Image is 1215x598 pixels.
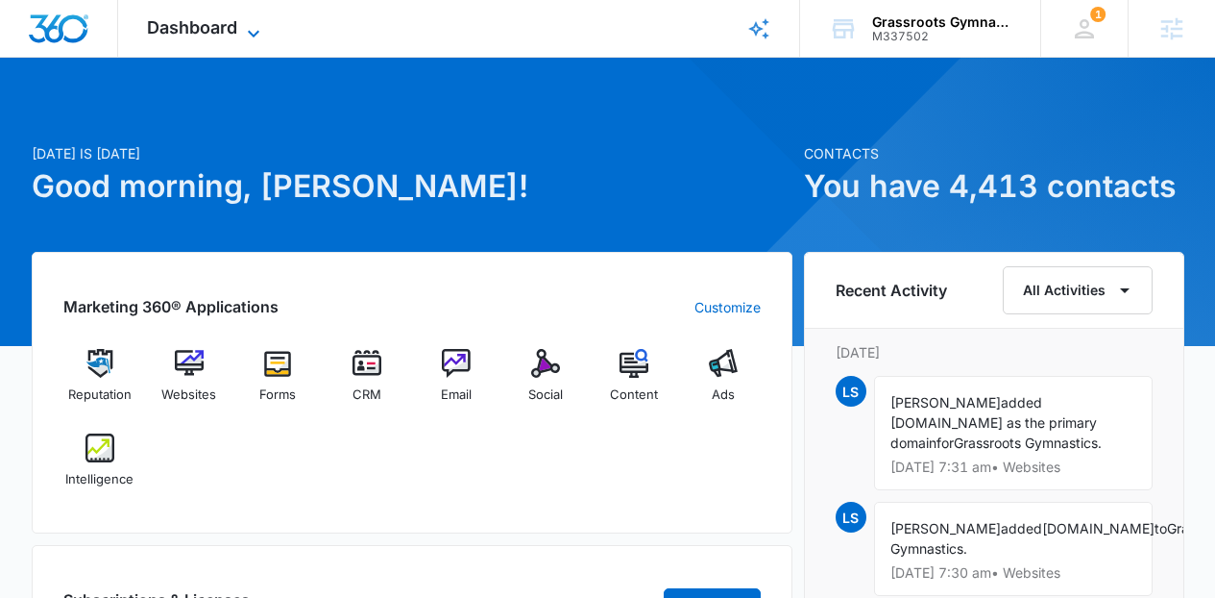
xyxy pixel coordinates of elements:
[1042,520,1154,536] span: [DOMAIN_NAME]
[804,143,1184,163] p: Contacts
[694,297,761,317] a: Customize
[836,279,947,302] h6: Recent Activity
[147,17,237,37] span: Dashboard
[872,30,1012,43] div: account id
[420,349,494,418] a: Email
[1154,520,1167,536] span: to
[872,14,1012,30] div: account name
[65,470,134,489] span: Intelligence
[508,349,582,418] a: Social
[890,461,1136,474] p: [DATE] 7:31 am • Websites
[32,143,792,163] p: [DATE] is [DATE]
[1003,266,1153,314] button: All Activities
[954,435,1102,451] span: Grassroots Gymnastics.
[836,342,1153,362] p: [DATE]
[152,349,226,418] a: Websites
[687,349,761,418] a: Ads
[259,386,296,405] span: Forms
[1090,7,1106,22] div: notifications count
[836,502,866,533] span: LS
[936,435,954,451] span: for
[528,386,563,405] span: Social
[330,349,404,418] a: CRM
[352,386,381,405] span: CRM
[890,394,1001,411] span: [PERSON_NAME]
[32,163,792,210] h1: Good morning, [PERSON_NAME]!
[161,386,216,405] span: Websites
[610,386,658,405] span: Content
[836,376,866,407] span: LS
[1001,520,1042,536] span: added
[68,386,132,405] span: Reputation
[597,349,671,418] a: Content
[441,386,472,405] span: Email
[804,163,1184,210] h1: You have 4,413 contacts
[241,349,315,418] a: Forms
[712,386,735,405] span: Ads
[63,434,137,503] a: Intelligence
[890,394,1097,451] span: added [DOMAIN_NAME] as the primary domain
[890,520,1001,536] span: [PERSON_NAME]
[890,566,1136,580] p: [DATE] 7:30 am • Websites
[63,295,279,318] h2: Marketing 360® Applications
[1090,7,1106,22] span: 1
[63,349,137,418] a: Reputation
